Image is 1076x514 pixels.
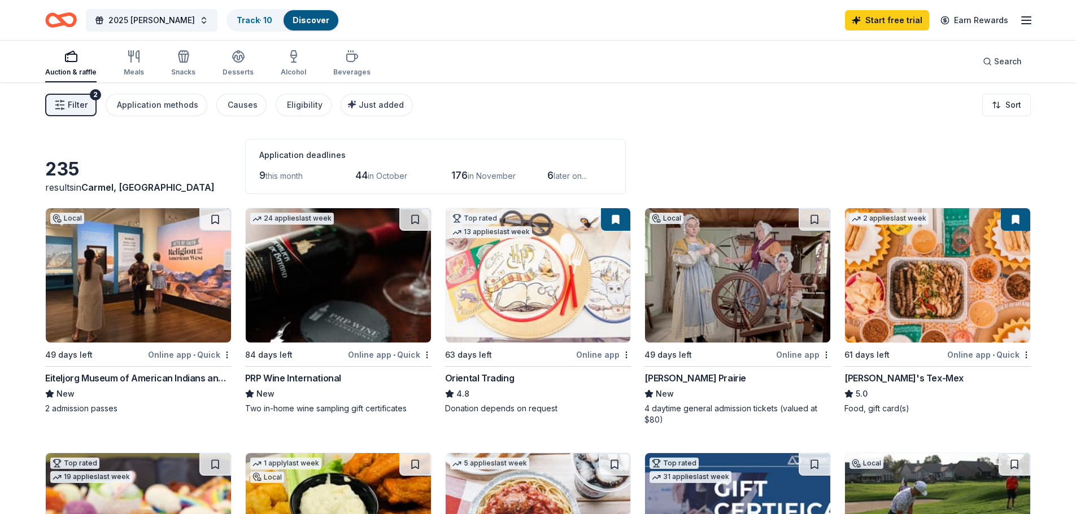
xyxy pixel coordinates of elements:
div: 49 days left [644,348,692,362]
div: Online app [776,348,831,362]
span: 5.0 [856,387,868,401]
button: Just added [341,94,413,116]
div: Two in-home wine sampling gift certificates [245,403,432,414]
div: Oriental Trading [445,371,515,385]
button: Beverages [333,45,371,82]
span: Search [994,55,1022,68]
div: Local [50,213,84,224]
a: Start free trial [845,10,929,30]
span: Filter [68,98,88,112]
span: later on... [554,171,587,181]
button: Snacks [171,45,195,82]
div: results [45,181,232,194]
a: Track· 10 [237,15,272,25]
span: • [992,350,995,359]
div: 19 applies last week [50,471,132,483]
div: 2 admission passes [45,403,232,414]
div: Local [250,472,284,483]
span: 6 [547,169,554,181]
button: Auction & raffle [45,45,97,82]
a: Discover [293,15,329,25]
div: PRP Wine International [245,371,341,385]
span: New [56,387,75,401]
div: 63 days left [445,348,492,362]
span: 44 [355,169,368,181]
div: Food, gift card(s) [844,403,1031,414]
div: Beverages [333,68,371,77]
a: Image for Chuy's Tex-Mex2 applieslast week61 days leftOnline app•Quick[PERSON_NAME]'s Tex-Mex5.0F... [844,208,1031,414]
div: 5 applies last week [450,458,529,469]
div: Online app [576,348,631,362]
span: • [393,350,395,359]
span: New [256,387,275,401]
div: Top rated [450,213,499,224]
span: New [656,387,674,401]
span: 4.8 [456,387,469,401]
div: 235 [45,158,232,181]
span: Carmel, [GEOGRAPHIC_DATA] [81,182,215,193]
a: Image for Eiteljorg Museum of American Indians and Western ArtLocal49 days leftOnline app•QuickEi... [45,208,232,414]
span: • [193,350,195,359]
a: Home [45,7,77,33]
button: Alcohol [281,45,306,82]
div: 84 days left [245,348,293,362]
button: Sort [982,94,1031,116]
div: 61 days left [844,348,890,362]
div: [PERSON_NAME] Prairie [644,371,746,385]
a: Image for Oriental TradingTop rated13 applieslast week63 days leftOnline appOriental Trading4.8Do... [445,208,631,414]
div: 24 applies last week [250,213,334,225]
button: Eligibility [276,94,332,116]
span: in November [468,171,516,181]
span: in October [368,171,407,181]
a: Earn Rewards [934,10,1015,30]
img: Image for Oriental Trading [446,208,631,342]
span: 9 [259,169,265,181]
div: Eiteljorg Museum of American Indians and Western Art [45,371,232,385]
div: Alcohol [281,68,306,77]
button: Desserts [223,45,254,82]
span: Sort [1005,98,1021,112]
img: Image for Conner Prairie [645,208,830,342]
a: Image for Conner PrairieLocal49 days leftOnline app[PERSON_NAME] PrairieNew4 daytime general admi... [644,208,831,425]
div: 4 daytime general admission tickets (valued at $80) [644,403,831,425]
div: Top rated [50,458,99,469]
div: Desserts [223,68,254,77]
img: Image for PRP Wine International [246,208,431,342]
button: Filter2 [45,94,97,116]
div: Causes [228,98,258,112]
div: Application methods [117,98,198,112]
div: Eligibility [287,98,323,112]
div: Meals [124,68,144,77]
button: Track· 10Discover [226,9,339,32]
span: Just added [359,100,404,109]
div: Local [650,213,683,224]
button: Search [974,50,1031,73]
div: Top rated [650,458,699,469]
img: Image for Eiteljorg Museum of American Indians and Western Art [46,208,231,342]
div: 1 apply last week [250,458,321,469]
a: Image for PRP Wine International24 applieslast week84 days leftOnline app•QuickPRP Wine Internati... [245,208,432,414]
div: 2 applies last week [850,213,929,225]
span: 176 [451,169,468,181]
div: 31 applies last week [650,471,731,483]
div: 2 [90,89,101,100]
button: Meals [124,45,144,82]
span: 2025 [PERSON_NAME] [108,14,195,27]
button: Causes [216,94,267,116]
button: 2025 [PERSON_NAME] [86,9,217,32]
div: Online app Quick [148,348,232,362]
div: Local [850,458,883,469]
div: Snacks [171,68,195,77]
div: 13 applies last week [450,226,532,238]
div: Online app Quick [947,348,1031,362]
img: Image for Chuy's Tex-Mex [845,208,1030,342]
span: this month [265,171,303,181]
div: 49 days left [45,348,93,362]
div: Online app Quick [348,348,432,362]
div: Donation depends on request [445,403,631,414]
span: in [74,182,215,193]
div: Application deadlines [259,148,612,162]
button: Application methods [106,94,207,116]
div: [PERSON_NAME]'s Tex-Mex [844,371,964,385]
div: Auction & raffle [45,68,97,77]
